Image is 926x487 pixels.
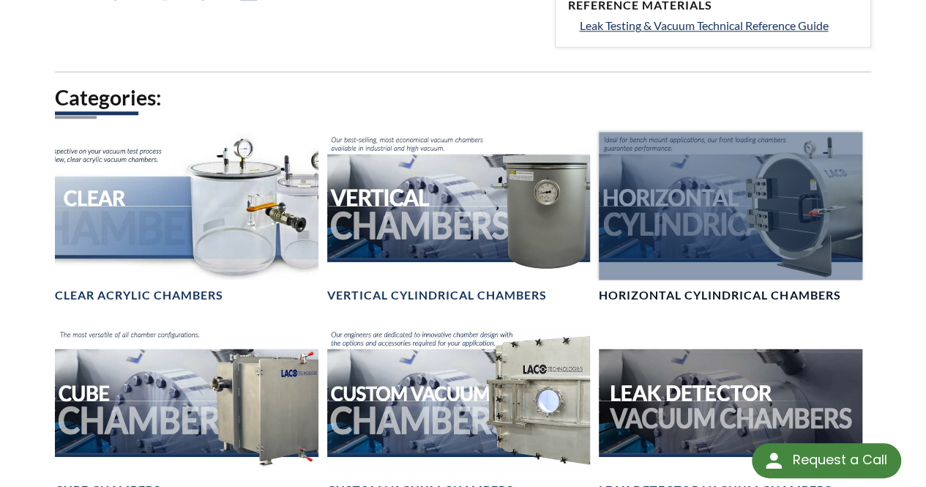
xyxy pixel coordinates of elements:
[55,288,223,303] h4: Clear Acrylic Chambers
[579,18,828,32] span: Leak Testing & Vacuum Technical Reference Guide
[792,443,886,477] div: Request a Call
[55,132,318,303] a: Clear Chambers headerClear Acrylic Chambers
[327,288,547,303] h4: Vertical Cylindrical Chambers
[762,449,785,472] img: round button
[752,443,901,478] div: Request a Call
[327,132,590,303] a: Vertical Vacuum Chambers headerVertical Cylindrical Chambers
[579,16,858,35] a: Leak Testing & Vacuum Technical Reference Guide
[599,288,840,303] h4: Horizontal Cylindrical Chambers
[599,132,862,303] a: Horizontal Cylindrical headerHorizontal Cylindrical Chambers
[55,84,871,111] h2: Categories:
